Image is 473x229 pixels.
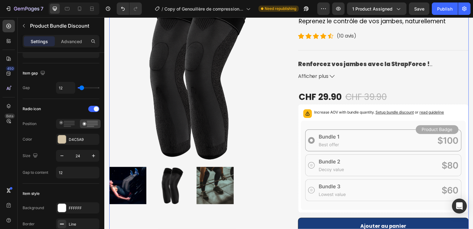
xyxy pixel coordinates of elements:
button: Ajouter au panier [195,202,367,219]
span: / [162,6,163,12]
span: Save [414,6,424,11]
div: Item style [23,191,40,196]
div: Gap [23,85,30,91]
span: or [312,93,342,98]
div: Position [23,121,37,127]
div: CHF 39.90 [242,73,285,88]
span: Copy of Genouillère de compression SecondSkin™ | StrapForce [164,6,244,12]
button: 1 product assigned [347,2,406,15]
div: Background [23,205,44,211]
div: Line [69,222,98,227]
div: Publish [437,6,453,12]
span: Setup bundle discount [273,93,312,98]
div: CHF 29.90 [195,73,240,88]
p: 7 [41,5,43,12]
span: Afficher plus [195,56,226,63]
input: Auto [56,167,99,178]
div: FFFFFF [69,205,98,211]
div: Item gap [23,69,46,78]
div: Size [23,152,39,160]
button: Publish [432,2,458,15]
span: read guideline [317,93,342,98]
p: Settings [31,38,48,45]
p: Increase AOV with bundle quantity. [211,93,342,99]
input: Auto [56,82,75,93]
div: Radio icon [23,106,41,112]
span: 1 product assigned [352,6,393,12]
div: Beta [5,114,15,119]
div: Ajouter au panier [258,207,304,214]
button: Afficher plus [195,56,367,63]
div: Border [23,221,35,227]
button: Save [409,2,429,15]
div: Open Intercom Messenger [452,199,467,213]
p: Product Bundle Discount [30,22,97,29]
span: Need republishing [265,6,296,11]
button: 7 [2,2,46,15]
div: Undo/Redo [117,2,142,15]
p: Advanced [61,38,82,45]
iframe: Design area [104,17,473,229]
div: D4C5A9 [69,137,98,142]
div: Gap to content [23,170,48,175]
strong: Renforcez vos jambes avec la StrapForce ! [195,43,330,52]
div: 450 [6,66,15,71]
div: Color [23,137,32,142]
